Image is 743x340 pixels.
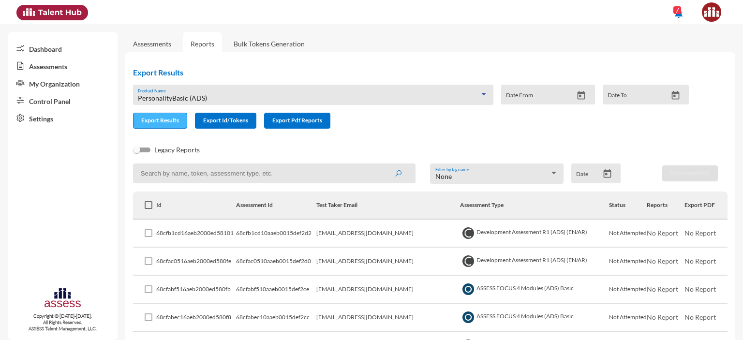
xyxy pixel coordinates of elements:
span: No Report [647,229,678,237]
button: Open calendar [573,90,590,101]
td: [EMAIL_ADDRESS][DOMAIN_NAME] [316,220,460,248]
td: 68cfabf516aeb2000ed580fb [156,276,236,304]
th: Id [156,192,236,220]
td: 68cfabec16aeb2000ed580f8 [156,304,236,332]
a: Bulk Tokens Generation [226,32,312,56]
a: Reports [183,32,222,56]
span: Download PDF [670,169,710,177]
button: Download PDF [662,165,718,181]
td: [EMAIL_ADDRESS][DOMAIN_NAME] [316,276,460,304]
th: Reports [647,192,684,220]
button: Export Pdf Reports [264,113,330,129]
a: My Organization [8,74,118,92]
th: Test Taker Email [316,192,460,220]
button: Export Results [133,113,187,129]
td: Not Attempted [609,276,647,304]
th: Assessment Id [236,192,316,220]
span: No Report [684,229,716,237]
a: Control Panel [8,92,118,109]
button: Open calendar [667,90,684,101]
span: No Report [647,257,678,265]
span: No Report [684,257,716,265]
span: No Report [684,285,716,293]
span: PersonalityBasic (ADS) [138,94,207,102]
td: ASSESS FOCUS 4 Modules (ADS) Basic [460,276,609,304]
td: 68cfb1cd16aeb2000ed58101 [156,220,236,248]
td: 68cfac0516aeb2000ed580fe [156,248,236,276]
td: 68cfabf510aaeb0015def2ce [236,276,316,304]
th: Status [609,192,647,220]
span: No Report [684,313,716,321]
td: Development Assessment R1 (ADS) (EN/AR) [460,248,609,276]
td: 68cfabec10aaeb0015def2cc [236,304,316,332]
span: Export Pdf Reports [272,117,322,124]
td: ASSESS FOCUS 4 Modules (ADS) Basic [460,304,609,332]
td: Not Attempted [609,248,647,276]
td: Not Attempted [609,304,647,332]
td: Not Attempted [609,220,647,248]
button: Open calendar [599,169,616,179]
td: 68cfb1cd10aaeb0015def2d2 [236,220,316,248]
td: [EMAIL_ADDRESS][DOMAIN_NAME] [316,304,460,332]
th: Assessment Type [460,192,609,220]
p: Copyright © [DATE]-[DATE]. All Rights Reserved. ASSESS Talent Management, LLC. [8,313,118,332]
span: Export Results [141,117,179,124]
a: Settings [8,109,118,127]
a: Dashboard [8,40,118,57]
span: No Report [647,313,678,321]
th: Export PDF [684,192,728,220]
div: 7 [673,6,681,14]
img: assesscompany-logo.png [44,287,82,310]
span: None [435,172,452,180]
td: [EMAIL_ADDRESS][DOMAIN_NAME] [316,248,460,276]
a: Assessments [8,57,118,74]
span: Export Id/Tokens [203,117,248,124]
a: Assessments [133,40,171,48]
h2: Export Results [133,68,697,77]
input: Search by name, token, assessment type, etc. [133,163,416,183]
mat-icon: notifications [673,7,684,19]
td: Development Assessment R1 (ADS) (EN/AR) [460,220,609,248]
td: 68cfac0510aaeb0015def2d0 [236,248,316,276]
span: Legacy Reports [154,144,200,156]
button: Export Id/Tokens [195,113,256,129]
span: No Report [647,285,678,293]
